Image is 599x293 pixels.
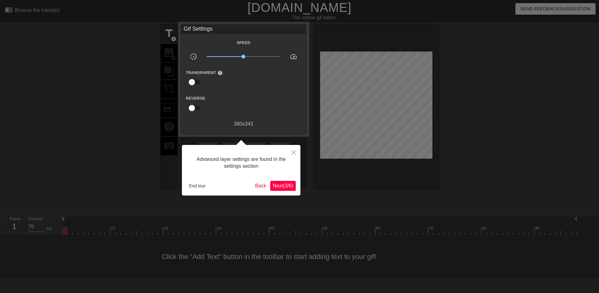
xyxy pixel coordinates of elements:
[273,183,293,188] span: Next ( 3 / 6 )
[287,145,300,159] button: Close
[270,181,296,191] button: Next
[187,150,296,176] div: Advanced layer settings are found in the settings section
[253,181,269,191] button: Back
[187,181,208,191] button: End tour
